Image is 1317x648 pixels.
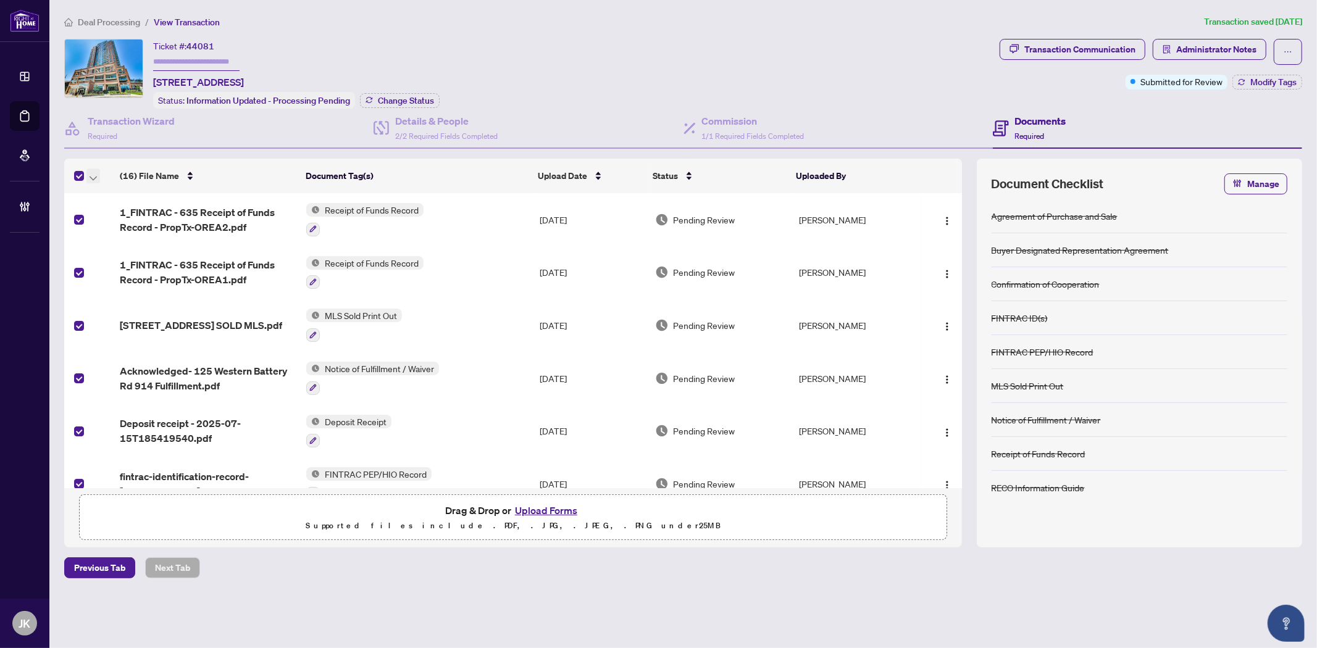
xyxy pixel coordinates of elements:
[306,362,439,395] button: Status IconNotice of Fulfillment / Waiver
[535,405,650,458] td: [DATE]
[378,96,434,105] span: Change Status
[120,169,179,183] span: (16) File Name
[154,17,220,28] span: View Transaction
[445,502,581,518] span: Drag & Drop or
[992,447,1085,460] div: Receipt of Funds Record
[937,210,957,230] button: Logo
[120,469,296,499] span: fintrac-identification-record-[PERSON_NAME][GEOGRAPHIC_DATA]-20250505-123847.pdf
[992,277,1100,291] div: Confirmation of Cooperation
[992,481,1085,494] div: RECO Information Guide
[1140,75,1223,88] span: Submitted for Review
[942,428,952,438] img: Logo
[655,372,669,385] img: Document Status
[1024,39,1135,59] div: Transaction Communication
[306,309,320,322] img: Status Icon
[153,39,214,53] div: Ticket #:
[674,265,735,279] span: Pending Review
[64,557,135,578] button: Previous Tab
[937,315,957,335] button: Logo
[145,15,149,29] li: /
[360,93,440,108] button: Change Status
[674,372,735,385] span: Pending Review
[153,92,355,109] div: Status:
[794,405,921,458] td: [PERSON_NAME]
[306,415,320,428] img: Status Icon
[19,615,31,632] span: JK
[655,265,669,279] img: Document Status
[655,318,669,332] img: Document Status
[88,114,175,128] h4: Transaction Wizard
[1284,48,1292,56] span: ellipsis
[306,415,391,448] button: Status IconDeposit Receipt
[306,467,432,501] button: Status IconFINTRAC PEP/HIO Record
[1163,45,1171,54] span: solution
[992,175,1104,193] span: Document Checklist
[1268,605,1305,642] button: Open asap
[942,216,952,226] img: Logo
[1250,78,1297,86] span: Modify Tags
[674,213,735,226] span: Pending Review
[186,95,350,106] span: Information Updated - Processing Pending
[320,256,424,270] span: Receipt of Funds Record
[306,256,320,270] img: Status Icon
[64,18,73,27] span: home
[794,352,921,405] td: [PERSON_NAME]
[1015,114,1066,128] h4: Documents
[937,368,957,388] button: Logo
[78,17,140,28] span: Deal Processing
[702,114,805,128] h4: Commission
[937,421,957,441] button: Logo
[80,495,947,541] span: Drag & Drop orUpload FormsSupported files include .PDF, .JPG, .JPEG, .PNG under25MB
[115,159,301,193] th: (16) File Name
[120,205,296,235] span: 1_FINTRAC - 635 Receipt of Funds Record - PropTx-OREA2.pdf
[535,457,650,510] td: [DATE]
[794,457,921,510] td: [PERSON_NAME]
[937,474,957,494] button: Logo
[533,159,648,193] th: Upload Date
[942,322,952,331] img: Logo
[992,243,1169,257] div: Buyer Designated Representation Agreement
[992,413,1101,426] div: Notice of Fulfillment / Waiver
[87,518,939,533] p: Supported files include .PDF, .JPG, .JPEG, .PNG under 25 MB
[992,379,1064,393] div: MLS Sold Print Out
[535,299,650,352] td: [DATE]
[306,256,424,289] button: Status IconReceipt of Funds Record
[992,209,1118,223] div: Agreement of Purchase and Sale
[1176,39,1256,59] span: Administrator Notes
[306,203,424,236] button: Status IconReceipt of Funds Record
[511,502,581,518] button: Upload Forms
[648,159,792,193] th: Status
[792,159,918,193] th: Uploaded By
[395,114,498,128] h4: Details & People
[674,318,735,332] span: Pending Review
[320,415,391,428] span: Deposit Receipt
[395,131,498,141] span: 2/2 Required Fields Completed
[153,75,244,89] span: [STREET_ADDRESS]
[10,9,40,32] img: logo
[655,424,669,438] img: Document Status
[937,262,957,282] button: Logo
[65,39,143,98] img: IMG-C12270208_1.jpg
[1204,15,1302,29] article: Transaction saved [DATE]
[306,467,320,481] img: Status Icon
[674,424,735,438] span: Pending Review
[120,257,296,287] span: 1_FINTRAC - 635 Receipt of Funds Record - PropTx-OREA1.pdf
[306,203,320,217] img: Status Icon
[538,169,587,183] span: Upload Date
[942,269,952,279] img: Logo
[145,557,200,578] button: Next Tab
[1247,174,1279,194] span: Manage
[88,131,117,141] span: Required
[74,558,125,578] span: Previous Tab
[186,41,214,52] span: 44081
[655,213,669,226] img: Document Status
[794,246,921,299] td: [PERSON_NAME]
[794,299,921,352] td: [PERSON_NAME]
[1153,39,1266,60] button: Administrator Notes
[301,159,533,193] th: Document Tag(s)
[306,309,402,342] button: Status IconMLS Sold Print Out
[320,362,439,375] span: Notice of Fulfillment / Waiver
[992,311,1048,325] div: FINTRAC ID(s)
[320,309,402,322] span: MLS Sold Print Out
[942,480,952,490] img: Logo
